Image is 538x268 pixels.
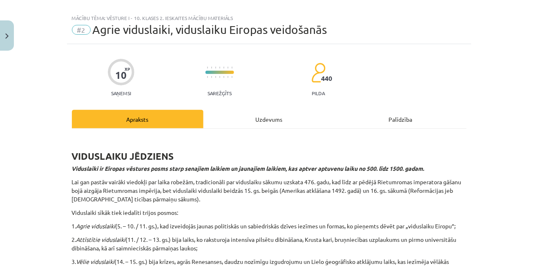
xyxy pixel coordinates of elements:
[311,63,326,83] img: students-c634bb4e5e11cddfef0936a35e636f08e4e9abd3cc4e673bd6f9a4125e45ecb1.svg
[108,90,134,96] p: Saņemsi
[72,235,467,252] p: 2. (11. / 12. – 13. gs.) bija laiks, ko raksturoja intensīva pilsētu dibināšana, Krusta kari, bru...
[72,25,91,35] span: #2
[215,67,216,69] img: icon-short-line-57e1e144782c952c97e751825c79c345078a6d821885a25fce030b3d8c18986b.svg
[223,76,224,78] img: icon-short-line-57e1e144782c952c97e751825c79c345078a6d821885a25fce030b3d8c18986b.svg
[72,15,467,21] div: Mācību tēma: Vēsture i - 10. klases 2. ieskaites mācību materiāls
[93,23,327,36] span: Agrie viduslaiki, viduslaiku Eiropas veidošanās
[219,76,220,78] img: icon-short-line-57e1e144782c952c97e751825c79c345078a6d821885a25fce030b3d8c18986b.svg
[207,76,208,78] img: icon-short-line-57e1e144782c952c97e751825c79c345078a6d821885a25fce030b3d8c18986b.svg
[76,222,116,230] i: Agrie viduslaiki
[335,110,467,128] div: Palīdzība
[312,90,325,96] p: pilda
[228,76,228,78] img: icon-short-line-57e1e144782c952c97e751825c79c345078a6d821885a25fce030b3d8c18986b.svg
[76,236,126,243] i: Attīstītie viduslaiki
[72,208,467,217] p: Viduslaiki sīkāk tiek iedalīti trijos posmos:
[72,110,203,128] div: Apraksts
[76,258,115,265] i: Vēlie viduslaiki
[223,67,224,69] img: icon-short-line-57e1e144782c952c97e751825c79c345078a6d821885a25fce030b3d8c18986b.svg
[5,33,9,39] img: icon-close-lesson-0947bae3869378f0d4975bcd49f059093ad1ed9edebbc8119c70593378902aed.svg
[232,76,232,78] img: icon-short-line-57e1e144782c952c97e751825c79c345078a6d821885a25fce030b3d8c18986b.svg
[72,165,424,172] i: Viduslaiki ir Eiropas vēstures posms starp senajiem laikiem un jaunajiem laikiem, kas aptver aptu...
[228,67,228,69] img: icon-short-line-57e1e144782c952c97e751825c79c345078a6d821885a25fce030b3d8c18986b.svg
[72,222,467,230] p: 1. (5. – 10. / 11. gs.), kad izveidojās jaunas politiskās un sabiedriskās dzīves iezīmes un forma...
[208,90,232,96] p: Sarežģīts
[115,69,127,81] div: 10
[215,76,216,78] img: icon-short-line-57e1e144782c952c97e751825c79c345078a6d821885a25fce030b3d8c18986b.svg
[72,178,467,203] p: Lai gan pastāv vairāki viedokļi par laika robežām, tradicionāli par viduslaiku sākumu uzskata 476...
[125,67,130,71] span: XP
[211,76,212,78] img: icon-short-line-57e1e144782c952c97e751825c79c345078a6d821885a25fce030b3d8c18986b.svg
[207,67,208,69] img: icon-short-line-57e1e144782c952c97e751825c79c345078a6d821885a25fce030b3d8c18986b.svg
[72,150,174,162] b: VIDUSLAIKU JĒDZIENS
[211,67,212,69] img: icon-short-line-57e1e144782c952c97e751825c79c345078a6d821885a25fce030b3d8c18986b.svg
[219,67,220,69] img: icon-short-line-57e1e144782c952c97e751825c79c345078a6d821885a25fce030b3d8c18986b.svg
[203,110,335,128] div: Uzdevums
[232,67,232,69] img: icon-short-line-57e1e144782c952c97e751825c79c345078a6d821885a25fce030b3d8c18986b.svg
[321,75,333,82] span: 440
